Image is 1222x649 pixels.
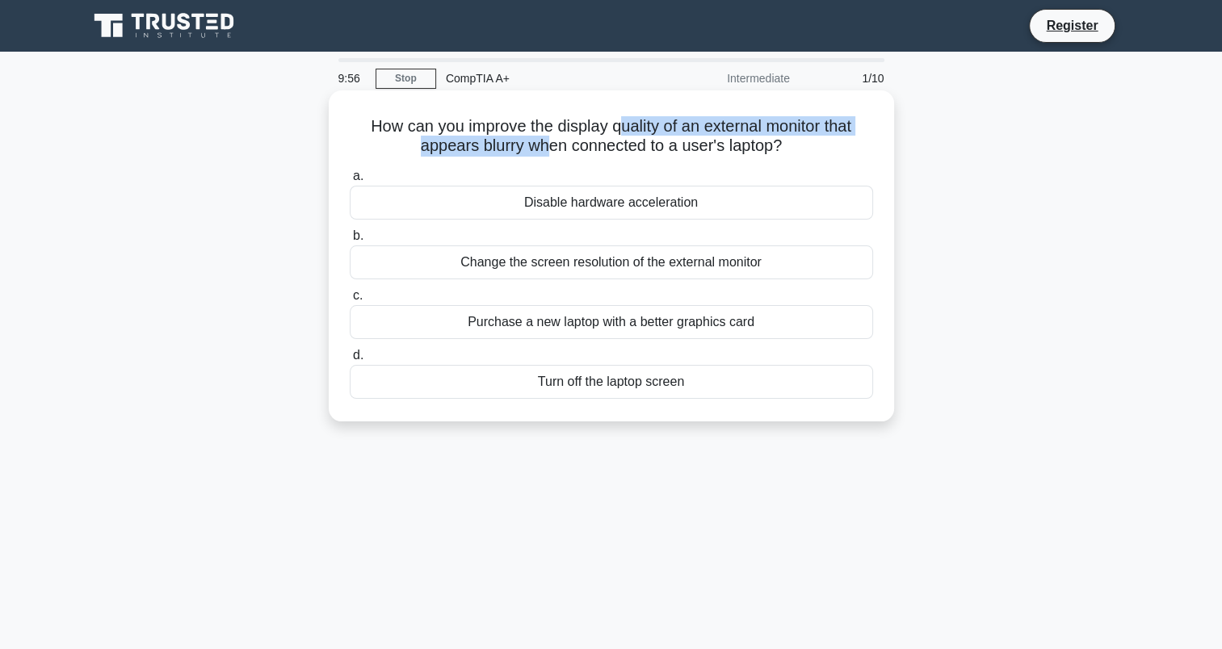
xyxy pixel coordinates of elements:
div: Intermediate [658,62,800,94]
div: Change the screen resolution of the external monitor [350,245,873,279]
span: c. [353,288,363,302]
h5: How can you improve the display quality of an external monitor that appears blurry when connected... [348,116,875,157]
div: 9:56 [329,62,376,94]
div: CompTIA A+ [436,62,658,94]
div: Turn off the laptop screen [350,365,873,399]
a: Stop [376,69,436,89]
div: 1/10 [800,62,894,94]
span: d. [353,348,363,362]
div: Purchase a new laptop with a better graphics card [350,305,873,339]
div: Disable hardware acceleration [350,186,873,220]
span: a. [353,169,363,182]
a: Register [1036,15,1107,36]
span: b. [353,228,363,242]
